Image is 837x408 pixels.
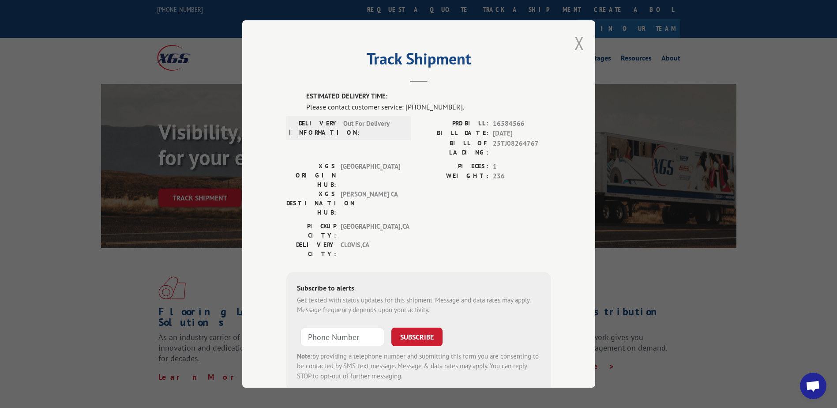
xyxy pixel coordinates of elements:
label: WEIGHT: [419,171,488,181]
label: BILL DATE: [419,128,488,139]
div: Please contact customer service: [PHONE_NUMBER]. [306,102,551,112]
span: [GEOGRAPHIC_DATA] , CA [341,222,400,240]
span: Out For Delivery [343,119,403,137]
label: PIECES: [419,162,488,172]
div: Open chat [800,373,826,399]
span: CLOVIS , CA [341,240,400,259]
span: 1 [493,162,551,172]
label: DELIVERY CITY: [286,240,336,259]
label: XGS ORIGIN HUB: [286,162,336,189]
label: DELIVERY INFORMATION: [289,119,339,137]
span: [DATE] [493,128,551,139]
span: [PERSON_NAME] CA [341,189,400,217]
h2: Track Shipment [286,53,551,69]
span: 236 [493,171,551,181]
label: XGS DESTINATION HUB: [286,189,336,217]
div: Get texted with status updates for this shipment. Message and data rates may apply. Message frequ... [297,295,540,315]
div: by providing a telephone number and submitting this form you are consenting to be contacted by SM... [297,351,540,382]
label: PICKUP CITY: [286,222,336,240]
label: BILL OF LADING: [419,139,488,157]
strong: Note: [297,352,312,360]
span: 25TJ08264767 [493,139,551,157]
label: ESTIMATED DELIVERY TIME: [306,91,551,102]
div: Subscribe to alerts [297,283,540,295]
label: PROBILL: [419,119,488,129]
span: 16584566 [493,119,551,129]
span: [GEOGRAPHIC_DATA] [341,162,400,189]
button: SUBSCRIBE [391,328,443,346]
input: Phone Number [300,328,384,346]
button: Close modal [574,31,584,55]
